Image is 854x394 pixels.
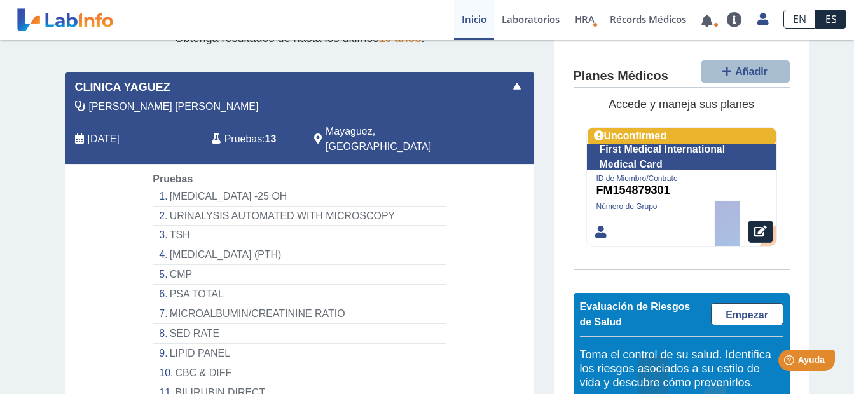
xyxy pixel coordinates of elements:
[153,304,446,324] li: MICROALBUMIN/CREATININE RATIO
[783,10,816,29] a: EN
[326,124,466,154] span: Mayaguez, PR
[153,187,446,207] li: [MEDICAL_DATA] -25 OH
[224,132,262,147] span: Pruebas
[575,13,595,25] span: HRA
[816,10,846,29] a: ES
[153,285,446,304] li: PSA TOTAL
[153,245,446,265] li: [MEDICAL_DATA] (PTH)
[580,301,691,327] span: Evaluación de Riesgos de Salud
[153,207,446,226] li: URINALYSIS AUTOMATED WITH MICROSCOPY
[153,265,446,285] li: CMP
[701,60,790,83] button: Añadir
[580,349,783,390] h5: Toma el control de su salud. Identifica los riesgos asociados a su estilo de vida y descubre cómo...
[711,303,783,325] a: Empezar
[153,363,446,383] li: CBC & DIFF
[153,226,446,245] li: TSH
[574,69,668,85] h4: Planes Médicos
[75,79,170,96] span: Clinica Yaguez
[735,66,768,77] span: Añadir
[202,124,305,154] div: :
[153,324,446,344] li: SED RATE
[741,344,840,380] iframe: Help widget launcher
[153,344,446,363] li: LIPID PANEL
[609,98,754,111] span: Accede y maneja sus planes
[265,133,277,144] b: 13
[88,132,120,147] span: 2025-09-19
[153,173,193,184] span: Pruebas
[726,309,768,320] span: Empezar
[89,99,259,114] span: Aquino Cebollero, Ivan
